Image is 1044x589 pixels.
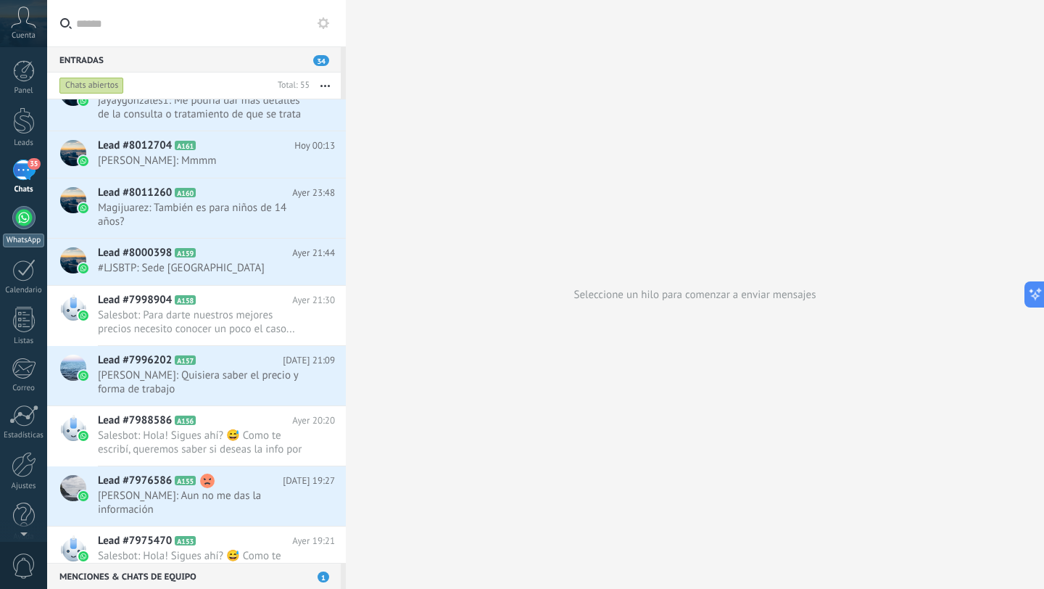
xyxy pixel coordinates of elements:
[3,482,45,491] div: Ajustes
[175,355,196,365] span: A157
[47,46,341,73] div: Entradas
[47,346,346,405] a: Lead #7996202 A157 [DATE] 21:09 [PERSON_NAME]: Quisiera saber el precio y forma de trabajo
[98,139,172,153] span: Lead #8012704
[47,286,346,345] a: Lead #7998904 A158 Ayer 21:30 Salesbot: Para darte nuestros mejores precios necesito conocer un p...
[98,246,172,260] span: Lead #8000398
[3,139,45,148] div: Leads
[292,186,335,200] span: Ayer 23:48
[98,549,307,577] span: Salesbot: Hola! Sigues ahí? 😅 Como te escribí, queremos saber si deseas la info por whatsapp o po...
[292,293,335,308] span: Ayer 21:30
[318,572,329,582] span: 1
[175,188,196,197] span: A160
[98,413,172,428] span: Lead #7988586
[292,413,335,428] span: Ayer 20:20
[59,77,124,94] div: Chats abiertos
[175,248,196,258] span: A159
[3,185,45,194] div: Chats
[3,286,45,295] div: Calendario
[78,551,88,561] img: waba.svg
[98,186,172,200] span: Lead #8011260
[283,474,335,488] span: [DATE] 19:27
[175,141,196,150] span: A161
[292,534,335,548] span: Ayer 19:21
[3,431,45,440] div: Estadísticas
[78,371,88,381] img: waba.svg
[98,261,307,275] span: #LJSBTP: Sede [GEOGRAPHIC_DATA]
[98,429,307,456] span: Salesbot: Hola! Sigues ahí? 😅 Como te escribí, queremos saber si deseas la info por whatsapp o po...
[3,384,45,393] div: Correo
[78,491,88,501] img: waba.svg
[47,466,346,526] a: Lead #7976586 A155 [DATE] 19:27 [PERSON_NAME]: Aun no me das la información
[98,94,307,121] span: jayaygonzales1: Me podría dar más detalles de la consulta o tratamiento de que se trata
[98,534,172,548] span: Lead #7975470
[175,416,196,425] span: A156
[175,295,196,305] span: A158
[98,489,307,516] span: [PERSON_NAME]: Aun no me das la información
[47,131,346,178] a: Lead #8012704 A161 Hoy 00:13 [PERSON_NAME]: Mmmm
[47,527,346,586] a: Lead #7975470 A153 Ayer 19:21 Salesbot: Hola! Sigues ahí? 😅 Como te escribí, queremos saber si de...
[78,96,88,106] img: waba.svg
[98,474,172,488] span: Lead #7976586
[28,158,40,170] span: 35
[3,337,45,346] div: Listas
[3,86,45,96] div: Panel
[3,234,44,247] div: WhatsApp
[47,71,346,131] a: jayaygonzales1: Me podría dar más detalles de la consulta o tratamiento de que se trata
[272,78,310,93] div: Total: 55
[175,476,196,485] span: A155
[283,353,335,368] span: [DATE] 21:09
[310,73,341,99] button: Más
[78,156,88,166] img: waba.svg
[98,154,307,168] span: [PERSON_NAME]: Mmmm
[294,139,335,153] span: Hoy 00:13
[47,239,346,285] a: Lead #8000398 A159 Ayer 21:44 #LJSBTP: Sede [GEOGRAPHIC_DATA]
[12,31,36,41] span: Cuenta
[47,563,341,589] div: Menciones & Chats de equipo
[78,431,88,441] img: waba.svg
[98,308,307,336] span: Salesbot: Para darte nuestros mejores precios necesito conocer un poco el caso... *¿preferirías c...
[292,246,335,260] span: Ayer 21:44
[98,368,307,396] span: [PERSON_NAME]: Quisiera saber el precio y forma de trabajo
[98,201,307,228] span: Magijuarez: También es para niños de 14 años?
[78,263,88,273] img: waba.svg
[78,203,88,213] img: waba.svg
[98,293,172,308] span: Lead #7998904
[313,55,329,66] span: 34
[47,178,346,238] a: Lead #8011260 A160 Ayer 23:48 Magijuarez: También es para niños de 14 años?
[47,406,346,466] a: Lead #7988586 A156 Ayer 20:20 Salesbot: Hola! Sigues ahí? 😅 Como te escribí, queremos saber si de...
[175,536,196,545] span: A153
[78,310,88,321] img: waba.svg
[98,353,172,368] span: Lead #7996202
